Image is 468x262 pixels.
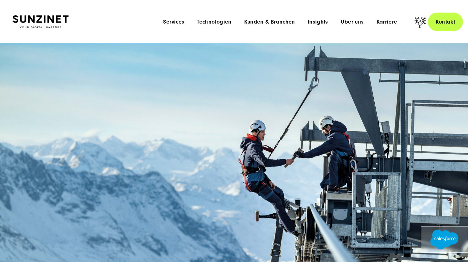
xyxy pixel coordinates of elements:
a: Kontakt [428,13,463,31]
a: Karriere [377,19,397,25]
a: Technologien [197,19,231,25]
img: SUNZINET Full Service Digital Agentur [13,15,69,29]
a: Insights [308,19,328,25]
a: Über uns [341,19,364,25]
img: Salesforce Logo - Salesforce Sales Cloud CRM beratung und implementierung agentur SUNZINET [430,230,459,249]
a: Kunden & Branchen [244,19,295,25]
a: Services [163,19,184,25]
